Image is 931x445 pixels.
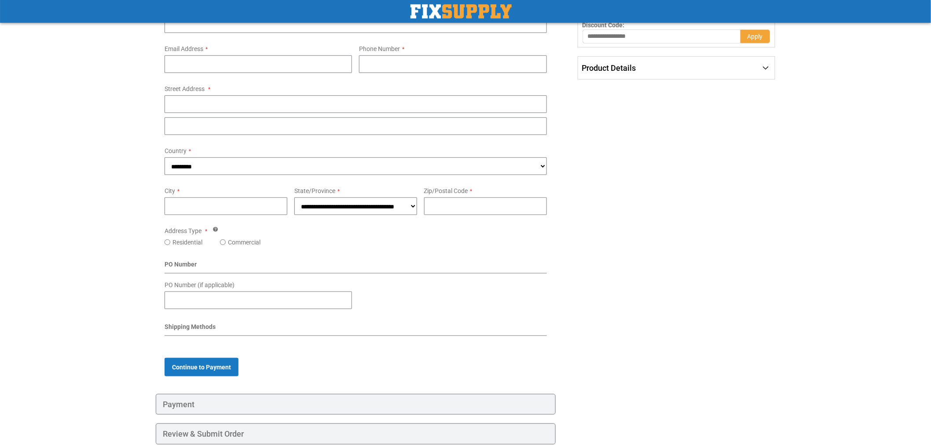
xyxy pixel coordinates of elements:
span: Phone Number [359,45,400,52]
div: Review & Submit Order [156,423,556,445]
span: Street Address [165,85,205,92]
img: Fix Industrial Supply [411,4,512,18]
span: State/Province [294,187,335,194]
button: Apply [740,29,770,44]
span: City [165,187,175,194]
span: Email Address [165,45,203,52]
span: Apply [748,33,763,40]
label: Residential [172,238,202,247]
div: Shipping Methods [165,322,547,336]
div: Payment [156,394,556,415]
span: Discount Code: [583,22,625,29]
span: Country [165,147,187,154]
label: Commercial [228,238,260,247]
span: Address Type [165,227,202,234]
span: Product Details [582,63,636,73]
span: PO Number (if applicable) [165,281,235,288]
button: Continue to Payment [165,358,238,376]
span: Zip/Postal Code [424,187,468,194]
span: Continue to Payment [172,364,231,371]
div: PO Number [165,260,547,274]
a: store logo [411,4,512,18]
